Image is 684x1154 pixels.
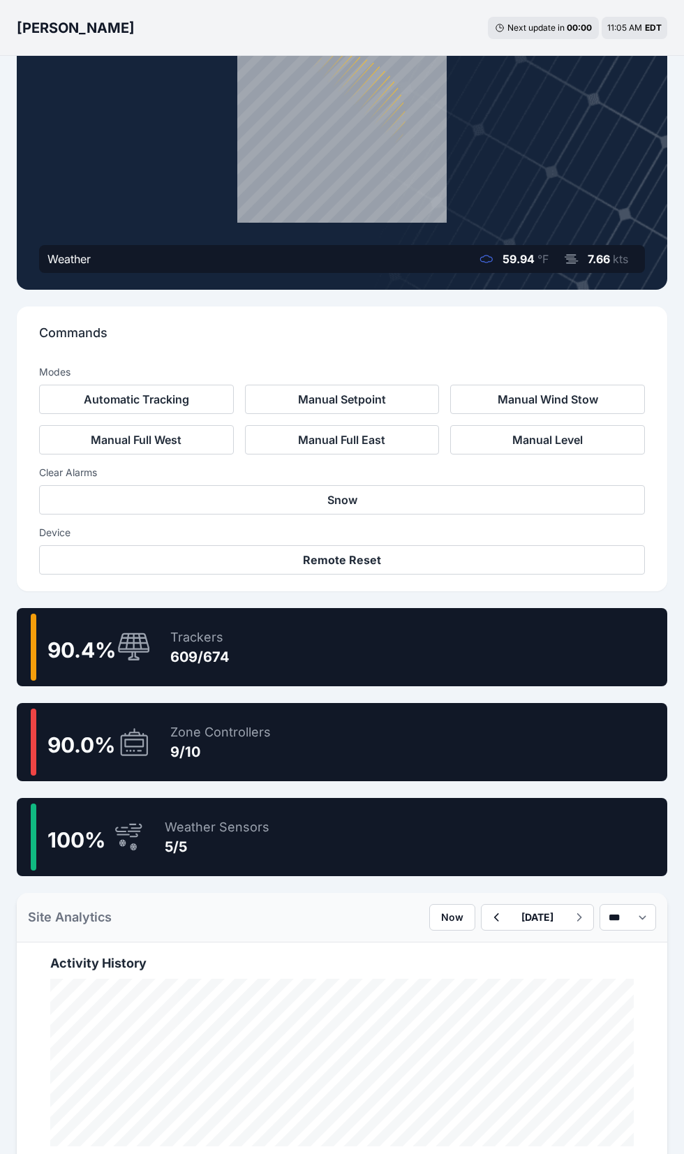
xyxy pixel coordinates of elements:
button: Manual Wind Stow [450,385,645,414]
button: Manual Setpoint [245,385,440,414]
div: Weather Sensors [165,818,269,837]
span: Next update in [507,22,565,33]
button: Remote Reset [39,545,645,575]
h2: Site Analytics [28,908,112,927]
a: 90.4%Trackers609/674 [17,608,667,686]
h2: Activity History [50,954,634,973]
button: Now [429,904,475,931]
span: °F [537,252,549,266]
button: Manual Level [450,425,645,454]
div: Zone Controllers [170,723,271,742]
button: Automatic Tracking [39,385,234,414]
button: Manual Full West [39,425,234,454]
span: 59.94 [503,252,535,266]
div: Trackers [170,628,230,647]
h3: Modes [39,365,70,379]
h3: Device [39,526,645,540]
button: Manual Full East [245,425,440,454]
div: 9/10 [170,742,271,762]
span: kts [613,252,628,266]
div: Weather [47,251,91,267]
p: Commands [39,323,645,354]
div: 00 : 00 [567,22,592,34]
h3: [PERSON_NAME] [17,18,135,38]
a: 100%Weather Sensors5/5 [17,798,667,876]
span: 90.4 % [47,637,116,663]
span: EDT [645,22,662,33]
div: 5/5 [165,837,269,857]
span: 7.66 [588,252,610,266]
h3: Clear Alarms [39,466,645,480]
span: 90.0 % [47,732,115,757]
a: 90.0%Zone Controllers9/10 [17,703,667,781]
button: Snow [39,485,645,515]
div: 609/674 [170,647,230,667]
span: 100 % [47,827,105,852]
span: 11:05 AM [607,22,642,33]
button: [DATE] [510,905,565,930]
nav: Breadcrumb [17,10,135,46]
